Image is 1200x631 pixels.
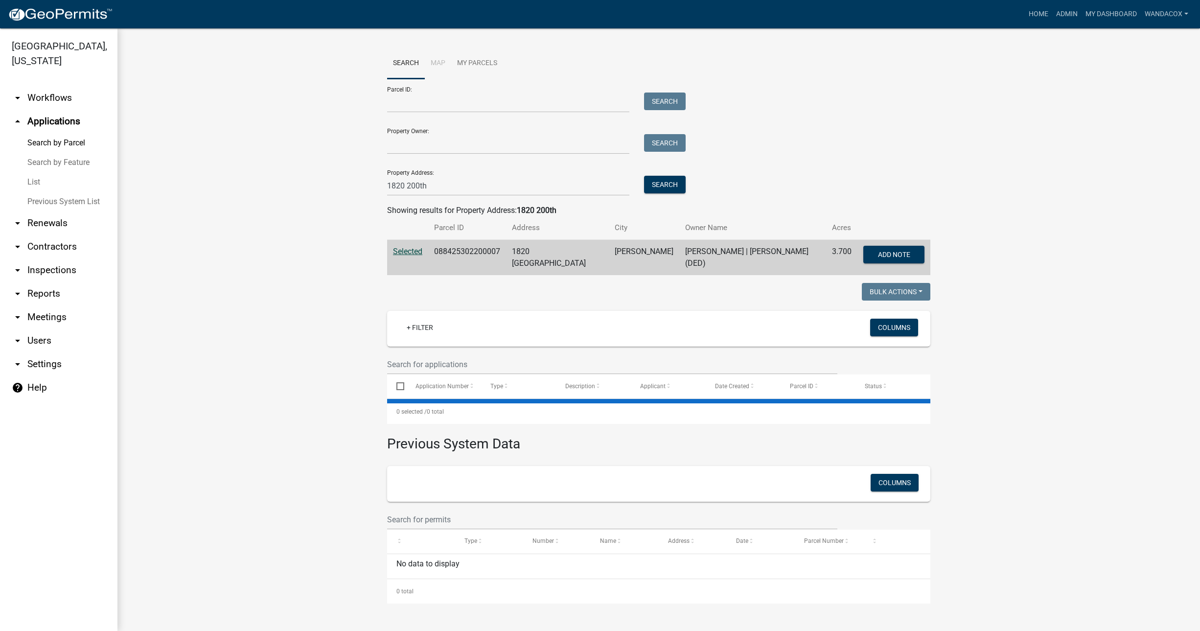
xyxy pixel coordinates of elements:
[790,383,813,390] span: Parcel ID
[506,240,609,276] td: 1820 [GEOGRAPHIC_DATA]
[715,383,749,390] span: Date Created
[387,374,406,398] datatable-header-cell: Select
[12,311,23,323] i: arrow_drop_down
[387,48,425,79] a: Search
[12,382,23,394] i: help
[12,217,23,229] i: arrow_drop_down
[870,319,918,336] button: Columns
[506,216,609,239] th: Address
[871,474,919,491] button: Columns
[428,240,506,276] td: 088425302200007
[387,510,837,530] input: Search for permits
[523,530,591,553] datatable-header-cell: Number
[668,538,690,544] span: Address
[464,538,477,544] span: Type
[565,383,595,390] span: Description
[1052,5,1082,23] a: Admin
[12,92,23,104] i: arrow_drop_down
[727,530,795,553] datatable-header-cell: Date
[659,530,727,553] datatable-header-cell: Address
[12,335,23,347] i: arrow_drop_down
[517,206,556,215] strong: 1820 200th
[862,283,930,301] button: Bulk Actions
[631,374,706,398] datatable-header-cell: Applicant
[644,176,686,193] button: Search
[1082,5,1141,23] a: My Dashboard
[804,538,844,544] span: Parcel Number
[679,240,826,276] td: [PERSON_NAME] | [PERSON_NAME] (DED)
[609,216,679,239] th: City
[1141,5,1192,23] a: WandaCox
[490,383,503,390] span: Type
[387,554,930,579] div: No data to display
[387,399,930,424] div: 0 total
[428,216,506,239] th: Parcel ID
[591,530,659,553] datatable-header-cell: Name
[679,216,826,239] th: Owner Name
[855,374,930,398] datatable-header-cell: Status
[781,374,855,398] datatable-header-cell: Parcel ID
[826,240,857,276] td: 3.700
[826,216,857,239] th: Acres
[795,530,863,553] datatable-header-cell: Parcel Number
[12,288,23,300] i: arrow_drop_down
[387,354,837,374] input: Search for applications
[12,358,23,370] i: arrow_drop_down
[396,408,427,415] span: 0 selected /
[455,530,523,553] datatable-header-cell: Type
[640,383,666,390] span: Applicant
[863,246,924,263] button: Add Note
[644,134,686,152] button: Search
[415,383,469,390] span: Application Number
[12,241,23,253] i: arrow_drop_down
[387,205,930,216] div: Showing results for Property Address:
[406,374,481,398] datatable-header-cell: Application Number
[12,264,23,276] i: arrow_drop_down
[736,538,748,544] span: Date
[451,48,503,79] a: My Parcels
[393,247,422,256] a: Selected
[644,93,686,110] button: Search
[399,319,441,336] a: + Filter
[1025,5,1052,23] a: Home
[877,251,910,258] span: Add Note
[12,116,23,127] i: arrow_drop_up
[481,374,555,398] datatable-header-cell: Type
[387,424,930,454] h3: Previous System Data
[532,538,554,544] span: Number
[387,579,930,604] div: 0 total
[556,374,631,398] datatable-header-cell: Description
[600,538,616,544] span: Name
[865,383,882,390] span: Status
[706,374,781,398] datatable-header-cell: Date Created
[609,240,679,276] td: [PERSON_NAME]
